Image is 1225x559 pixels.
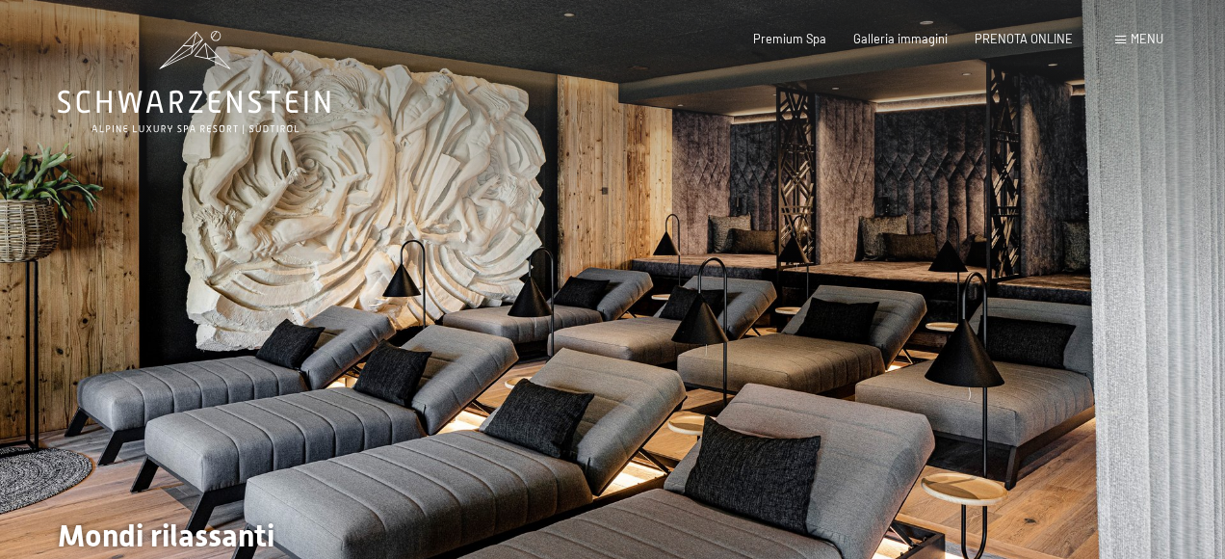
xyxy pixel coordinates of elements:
span: Menu [1131,31,1163,46]
a: Galleria immagini [853,31,948,46]
a: PRENOTA ONLINE [975,31,1073,46]
a: Premium Spa [753,31,826,46]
